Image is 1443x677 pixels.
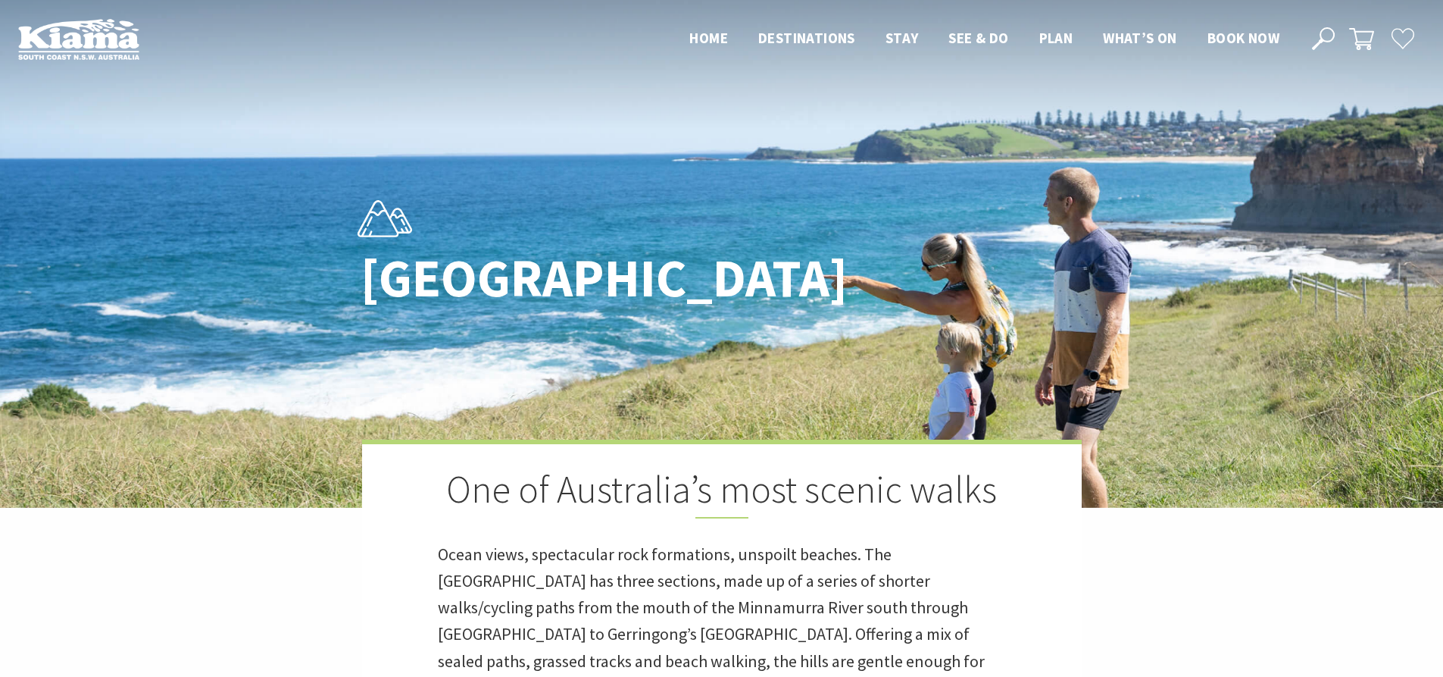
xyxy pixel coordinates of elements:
span: Destinations [758,29,855,47]
span: Book now [1207,29,1279,47]
nav: Main Menu [674,27,1295,52]
span: See & Do [948,29,1008,47]
span: What’s On [1103,29,1177,47]
h1: [GEOGRAPHIC_DATA] [361,249,789,307]
span: Home [689,29,728,47]
span: Plan [1039,29,1073,47]
img: Kiama Logo [18,18,139,60]
h2: One of Australia’s most scenic walks [438,467,1006,519]
span: Stay [885,29,919,47]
